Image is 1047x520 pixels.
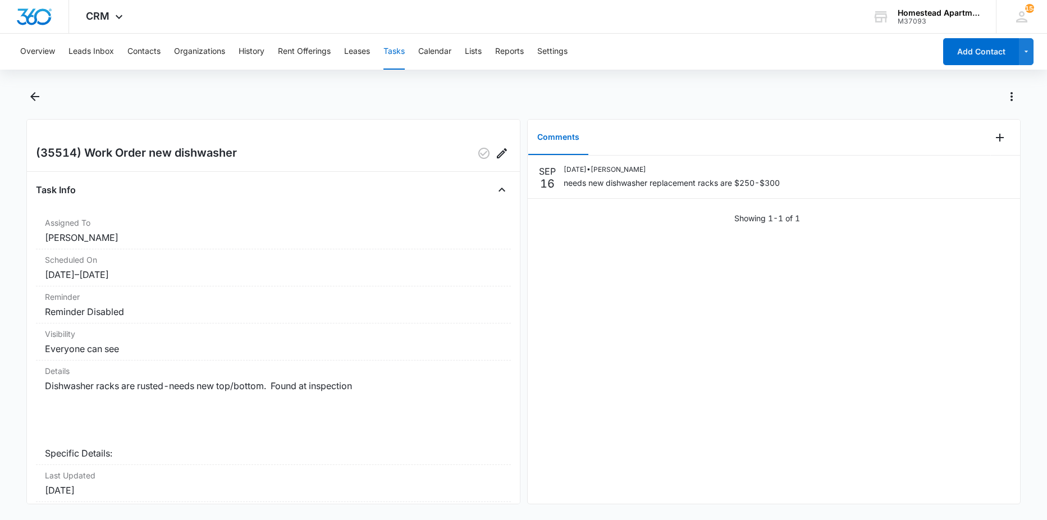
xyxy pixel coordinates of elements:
h4: Task Info [36,183,76,197]
dt: Reminder [45,291,502,303]
div: Assigned To[PERSON_NAME] [36,212,511,249]
button: Reports [495,34,524,70]
div: account id [898,17,980,25]
dt: Assigned To [45,217,502,229]
button: Add Comment [991,129,1009,147]
button: Back [26,88,44,106]
dt: Visibility [45,328,502,340]
button: Leads Inbox [68,34,114,70]
div: DetailsDishwasher racks are rusted-needs new top/bottom. Found at inspection Specific Details: [36,361,511,465]
div: VisibilityEveryone can see [36,323,511,361]
button: Overview [20,34,55,70]
button: Edit [493,144,511,162]
h2: (35514) Work Order new dishwasher [36,144,237,162]
dd: [DATE] [45,483,502,497]
button: Organizations [174,34,225,70]
button: Leases [344,34,370,70]
div: Last Updated[DATE] [36,465,511,502]
dt: Details [45,365,502,377]
button: Contacts [127,34,161,70]
button: History [239,34,264,70]
button: Add Contact [943,38,1019,65]
dd: [DATE] – [DATE] [45,268,502,281]
button: Rent Offerings [278,34,331,70]
dt: Last Updated [45,469,502,481]
div: ReminderReminder Disabled [36,286,511,323]
dd: Dishwasher racks are rusted-needs new top/bottom. Found at inspection Specific Details: [45,379,502,460]
button: Lists [465,34,482,70]
div: notifications count [1025,4,1034,13]
div: account name [898,8,980,17]
span: 154 [1025,4,1034,13]
button: Comments [528,120,588,155]
button: Tasks [383,34,405,70]
dd: Everyone can see [45,342,502,355]
button: Actions [1003,88,1021,106]
button: Close [493,181,511,199]
span: CRM [86,10,109,22]
p: SEP [539,165,556,178]
button: Settings [537,34,568,70]
dd: Reminder Disabled [45,305,502,318]
div: Scheduled On[DATE]–[DATE] [36,249,511,286]
button: Calendar [418,34,451,70]
p: 16 [540,178,555,189]
p: [DATE] • [PERSON_NAME] [564,165,780,175]
p: needs new dishwasher replacement racks are $250-$300 [564,177,780,189]
dt: Scheduled On [45,254,502,266]
p: Showing 1-1 of 1 [734,212,800,224]
dd: [PERSON_NAME] [45,231,502,244]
